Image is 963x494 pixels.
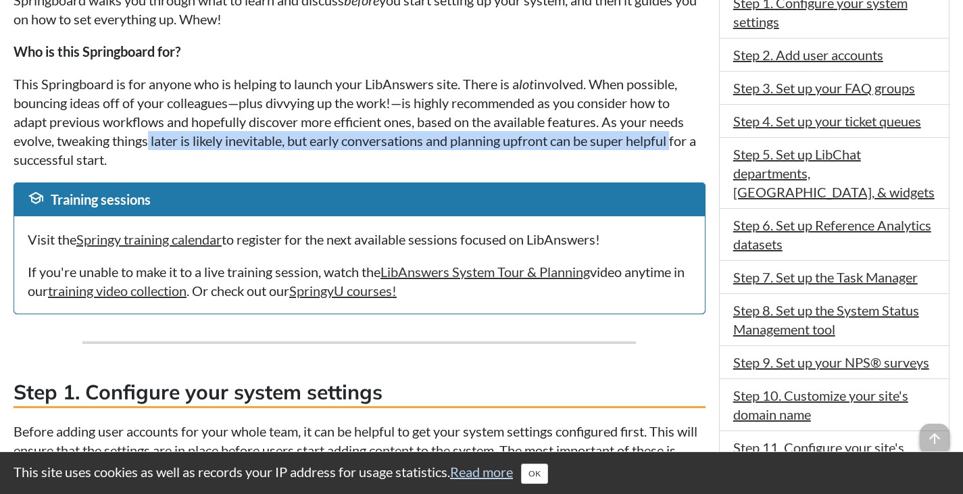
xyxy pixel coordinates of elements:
[14,43,180,59] strong: Who is this Springboard for?
[733,146,935,200] a: Step 5. Set up LibChat departments, [GEOGRAPHIC_DATA], & widgets
[733,217,931,252] a: Step 6. Set up Reference Analytics datasets
[289,282,397,299] a: SpringyU courses!
[51,191,151,207] span: Training sessions
[733,302,919,337] a: Step 8. Set up the System Status Management tool
[733,113,921,129] a: Step 4. Set up your ticket queues
[920,425,949,441] a: arrow_upward
[76,231,222,247] a: Springy training calendar
[380,264,590,280] a: LibAnswers System Tour & Planning
[28,230,691,249] p: Visit the to register for the next available sessions focused on LibAnswers!
[733,80,915,96] a: Step 3. Set up your FAQ groups
[14,422,706,478] p: Before adding user accounts for your whole team, it can be helpful to get your system settings co...
[521,464,548,484] button: Close
[733,47,883,63] a: Step 2. Add user accounts
[14,74,706,169] p: This Springboard is for anyone who is helping to launch your LibAnswers site. There is a involved...
[920,424,949,453] span: arrow_upward
[733,269,918,285] a: Step 7. Set up the Task Manager
[48,282,187,299] a: training video collection
[733,439,904,493] a: Step 11. Configure your site's privacy scrub for patron information
[733,354,929,370] a: Step 9. Set up your NPS® surveys
[28,262,691,300] p: If you're unable to make it to a live training session, watch the video anytime in our . Or check...
[519,76,534,92] em: lot
[14,378,706,408] h3: Step 1. Configure your system settings
[28,190,44,206] span: school
[450,464,513,480] a: Read more
[733,387,908,422] a: Step 10. Customize your site's domain name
